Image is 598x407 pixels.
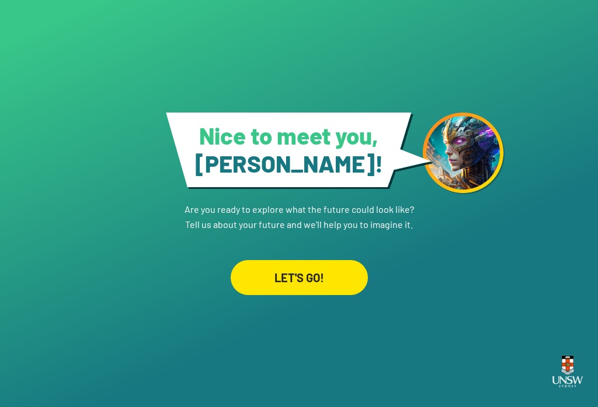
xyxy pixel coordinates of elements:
img: android [423,113,505,194]
a: LET'S GO! [231,232,368,295]
span: [PERSON_NAME] ! [195,149,383,177]
h1: Nice to meet you, [181,121,397,177]
p: Are you ready to explore what the future could look like? Tell us about your future and we'll hel... [185,189,414,232]
img: UNSW [548,349,587,394]
div: LET'S GO! [231,260,368,295]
